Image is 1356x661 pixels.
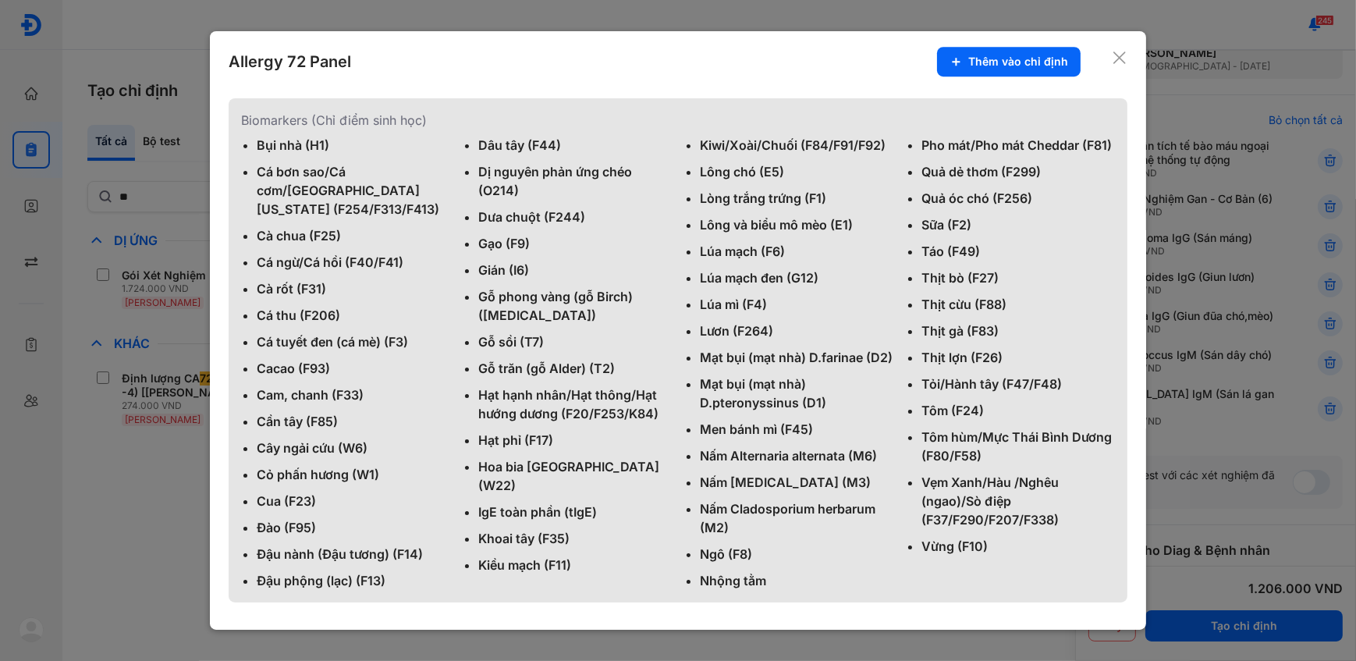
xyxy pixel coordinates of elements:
[921,348,1115,367] div: Thịt lợn (F26)
[921,242,1115,261] div: Táo (F49)
[257,518,450,537] div: Đào (F95)
[921,189,1115,208] div: Quả óc chó (F256)
[257,162,450,219] div: Cá bơn sao/Cá cơm/[GEOGRAPHIC_DATA][US_STATE] (F254/F313/F413)
[700,571,893,590] div: Nhộng tằm
[921,537,1115,556] div: Vừng (F10)
[921,162,1115,181] div: Quả dẻ thơm (F299)
[478,332,672,351] div: Gỗ sồi (T7)
[700,473,893,492] div: Nấm [MEDICAL_DATA] (M3)
[478,503,672,521] div: IgE toàn phần (tIgE)
[478,136,672,155] div: Dâu tây (F44)
[257,412,450,431] div: Cần tây (F85)
[257,226,450,245] div: Cà chua (F25)
[478,457,672,495] div: Hoa bia [GEOGRAPHIC_DATA] (W22)
[921,401,1115,420] div: Tôm (F24)
[478,359,672,378] div: Gỗ trăn (gỗ Alder) (T2)
[257,492,450,510] div: Cua (F23)
[478,431,672,450] div: Hạt phỉ (F17)
[921,428,1115,465] div: Tôm hùm/Mực Thái Bình Dương (F80/F58)
[700,295,893,314] div: Lúa mì (F4)
[921,473,1115,529] div: Vẹm Xanh/Hàu /Nghêu (ngao)/Sò điệp (F37/F290/F207/F338)
[257,465,450,484] div: Cỏ phấn hương (W1)
[241,111,1115,130] div: Biomarkers (Chỉ điểm sinh học)
[257,279,450,298] div: Cà rốt (F31)
[921,375,1115,393] div: Tỏi/Hành tây (F47/F48)
[700,215,893,234] div: Lông và biểu mô mèo (E1)
[921,215,1115,234] div: Sữa (F2)
[700,268,893,287] div: Lúa mạch đen (G12)
[257,306,450,325] div: Cá thu (F206)
[921,322,1115,340] div: Thịt gà (F83)
[257,571,450,590] div: Đậu phộng (lạc) (F13)
[700,375,893,412] div: Mạt bụi (mạt nhà) D.pteronyssinus (D1)
[478,556,672,574] div: Kiều mạch (F11)
[700,189,893,208] div: Lòng trắng trứng (F1)
[921,268,1115,287] div: Thịt bò (F27)
[937,47,1081,76] button: Thêm vào chỉ định
[257,253,450,272] div: Cá ngừ/Cá hồi (F40/F41)
[478,234,672,253] div: Gạo (F9)
[921,295,1115,314] div: Thịt cừu (F88)
[478,386,672,423] div: Hạt hạnh nhân/Hạt thông/Hạt hướng dương (F20/F253/K84)
[478,208,672,226] div: Dưa chuột (F244)
[229,627,1127,646] div: Mô tả xét nghiệm
[700,446,893,465] div: Nấm Alternaria alternata (M6)
[257,545,450,563] div: Đậu nành (Đậu tương) (F14)
[700,420,893,439] div: Men bánh mì (F45)
[257,136,450,155] div: Bụi nhà (H1)
[700,545,893,563] div: Ngô (F8)
[257,439,450,457] div: Cây ngải cứu (W6)
[921,136,1115,155] div: Pho mát/Pho mát Cheddar (F81)
[257,332,450,351] div: Cá tuyết đen (cá mè) (F3)
[478,529,672,548] div: Khoai tây (F35)
[478,287,672,325] div: Gỗ phong vàng (gỗ Birch) ([MEDICAL_DATA])
[700,348,893,367] div: Mạt bụi (mạt nhà) D.farinae (D2)
[257,359,450,378] div: Cacao (F93)
[257,386,450,404] div: Cam, chanh (F33)
[478,261,672,279] div: Gián (I6)
[700,162,893,181] div: Lông chó (E5)
[700,499,893,537] div: Nấm Cladosporium herbarum (M2)
[700,242,893,261] div: Lúa mạch (F6)
[478,162,672,200] div: Dị nguyên phản ứng chéo (O214)
[700,322,893,340] div: Lươn (F264)
[229,51,351,73] div: Allergy 72 Panel
[700,136,893,155] div: Kiwi/Xoài/Chuối (F84/F91/F92)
